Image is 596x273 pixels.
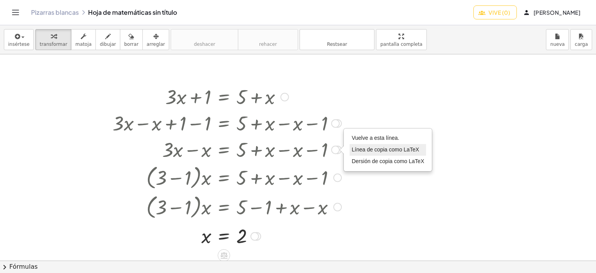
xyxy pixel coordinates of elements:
[9,6,22,19] button: Toggle navigation
[35,29,71,50] button: transformar
[304,32,370,41] i: refrescar
[550,42,565,47] span: nueva
[259,42,277,47] span: rehacer
[518,5,587,19] button: [PERSON_NAME]
[352,135,399,141] span: Vuelve a esta línea.
[376,29,427,50] button: pantalla completa
[575,42,588,47] span: carga
[352,146,419,153] span: Línea de copia como LaTeX
[300,29,374,50] button: refrescarRestsear
[75,42,92,47] span: matoja
[175,32,234,41] i: deshacer
[171,29,238,50] button: deshacerdeshacer
[147,42,165,47] span: arreglar
[124,42,139,47] span: borrar
[4,29,34,50] button: insértese
[194,42,215,47] span: deshacer
[71,29,96,50] button: matoja
[480,9,510,16] span: Vive (0)
[40,42,67,47] span: transformar
[8,42,29,47] span: insértese
[31,9,79,16] a: Pizarras blancas
[100,42,116,47] span: dibujar
[218,249,230,261] div: Apply the same math to both sides of the equation
[95,29,120,50] button: dibujar
[473,5,517,19] button: Vive (0)
[570,29,592,50] button: carga
[242,32,294,41] i: rehacer
[327,42,347,47] span: Restsear
[120,29,143,50] button: borrar
[380,42,423,47] span: pantalla completa
[525,9,580,16] span: [PERSON_NAME]
[238,29,298,50] button: rehacerrehacer
[352,158,424,164] span: Dersión de copia como LaTeX
[142,29,169,50] button: arreglar
[546,29,569,50] button: nueva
